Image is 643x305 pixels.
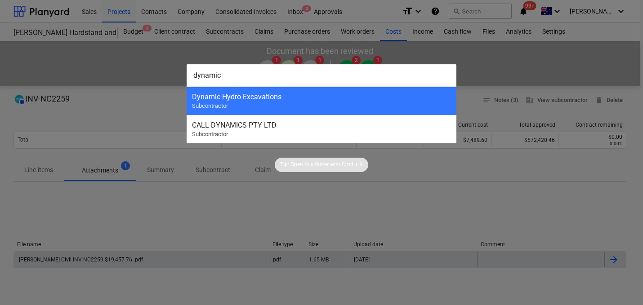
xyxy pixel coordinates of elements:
[290,161,340,168] p: Open this faster with
[275,158,368,172] div: Tip:Open this faster withCmd + K
[187,64,456,87] input: Search for projects, articles, contracts, Claims, subcontractors...
[187,115,456,143] div: CALL DYNAMICS PTY LTDSubcontractor
[280,161,289,168] p: Tip:
[192,102,228,109] span: Subcontractor
[342,161,363,168] p: Cmd + K
[192,131,228,137] span: Subcontractor
[192,121,451,129] div: CALL DYNAMICS PTY LTD
[192,93,451,101] div: Dynamic Hydro Excavations
[598,262,643,305] iframe: Chat Widget
[187,87,456,115] div: Dynamic Hydro ExcavationsSubcontractor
